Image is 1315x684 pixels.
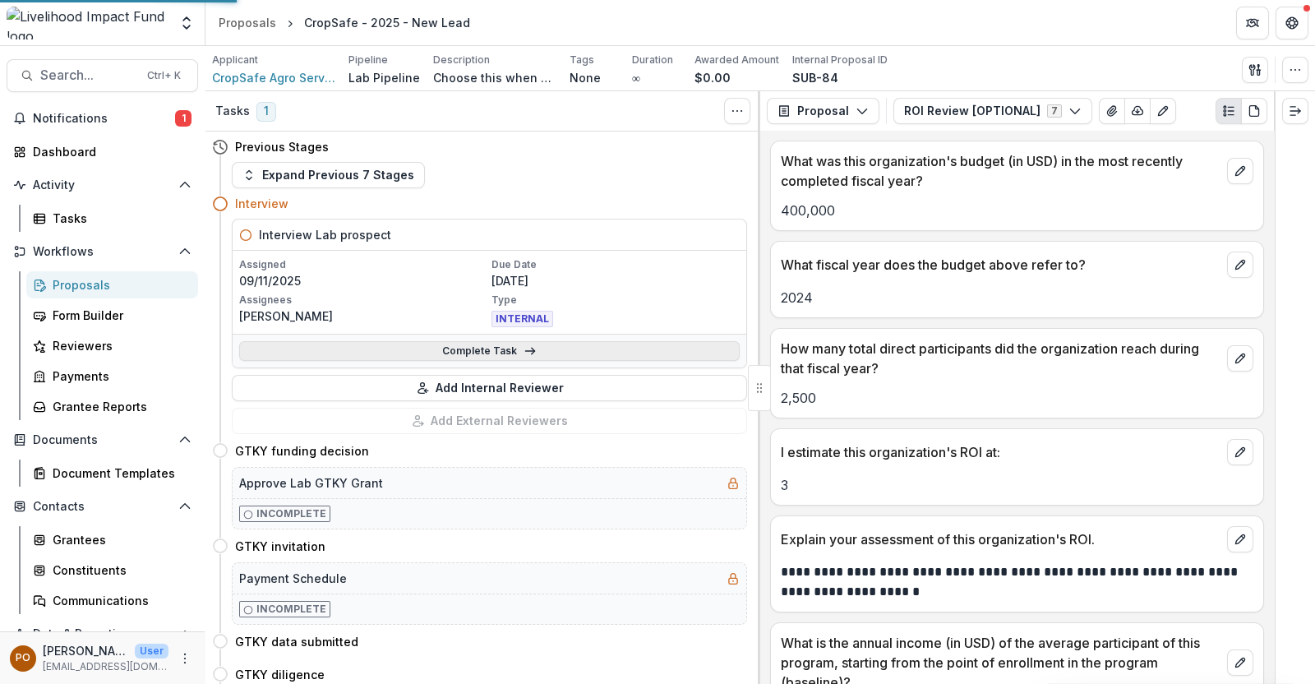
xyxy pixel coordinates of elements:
[570,69,601,86] p: None
[348,53,388,67] p: Pipeline
[175,110,191,127] span: 1
[239,257,488,272] p: Assigned
[26,460,198,487] a: Document Templates
[1227,252,1253,278] button: edit
[570,53,594,67] p: Tags
[7,427,198,453] button: Open Documents
[1241,98,1267,124] button: PDF view
[53,464,185,482] div: Document Templates
[215,104,250,118] h3: Tasks
[893,98,1092,124] button: ROI Review [OPTIONAL]7
[491,257,741,272] p: Due Date
[491,272,741,289] p: [DATE]
[7,621,198,647] button: Open Data & Reporting
[175,7,198,39] button: Open entity switcher
[235,538,325,555] h4: GTKY invitation
[792,69,838,86] p: SUB-84
[43,659,168,674] p: [EMAIL_ADDRESS][DOMAIN_NAME]
[53,307,185,324] div: Form Builder
[212,11,283,35] a: Proposals
[239,341,740,361] a: Complete Task
[212,69,335,86] a: CropSafe Agro Service Ltd
[53,562,185,579] div: Constituents
[781,529,1220,549] p: Explain your assessment of this organization's ROI.
[16,653,30,663] div: Peige Omondi
[53,367,185,385] div: Payments
[33,433,172,447] span: Documents
[26,393,198,420] a: Grantee Reports
[239,293,488,307] p: Assignees
[144,67,184,85] div: Ctrl + K
[1227,526,1253,552] button: edit
[1099,98,1125,124] button: View Attached Files
[33,500,172,514] span: Contacts
[767,98,879,124] button: Proposal
[33,627,172,641] span: Data & Reporting
[33,112,175,126] span: Notifications
[781,442,1220,462] p: I estimate this organization's ROI at:
[33,245,172,259] span: Workflows
[7,238,198,265] button: Open Workflows
[232,408,747,434] button: Add External Reviewers
[53,210,185,227] div: Tasks
[256,102,276,122] span: 1
[1227,345,1253,372] button: edit
[256,506,326,521] p: Incomplete
[33,178,172,192] span: Activity
[1150,98,1176,124] button: Edit as form
[212,53,258,67] p: Applicant
[235,666,325,683] h4: GTKY diligence
[40,67,137,83] span: Search...
[1276,7,1308,39] button: Get Help
[433,69,556,86] p: Choose this when adding a new proposal to the first stage of a pipeline.
[53,592,185,609] div: Communications
[53,531,185,548] div: Grantees
[433,53,490,67] p: Description
[1227,439,1253,465] button: edit
[219,14,276,31] div: Proposals
[256,602,326,617] p: Incomplete
[239,307,488,325] p: [PERSON_NAME]
[781,388,1253,408] p: 2,500
[1216,98,1242,124] button: Plaintext view
[26,557,198,584] a: Constituents
[7,172,198,198] button: Open Activity
[232,375,747,401] button: Add Internal Reviewer
[694,69,731,86] p: $0.00
[135,644,168,659] p: User
[781,151,1220,191] p: What was this organization's budget (in USD) in the most recently completed fiscal year?
[1282,98,1308,124] button: Expand right
[53,398,185,415] div: Grantee Reports
[26,302,198,329] a: Form Builder
[53,276,185,293] div: Proposals
[239,272,488,289] p: 09/11/2025
[7,493,198,520] button: Open Contacts
[232,162,425,188] button: Expand Previous 7 Stages
[26,526,198,553] a: Grantees
[724,98,750,124] button: Toggle View Cancelled Tasks
[53,337,185,354] div: Reviewers
[491,293,741,307] p: Type
[239,570,347,587] h5: Payment Schedule
[792,53,888,67] p: Internal Proposal ID
[1227,649,1253,676] button: edit
[259,226,391,243] h5: Interview Lab prospect
[235,138,329,155] h4: Previous Stages
[632,53,673,67] p: Duration
[26,271,198,298] a: Proposals
[26,363,198,390] a: Payments
[348,69,420,86] p: Lab Pipeline
[26,587,198,614] a: Communications
[235,442,369,460] h4: GTKY funding decision
[26,205,198,232] a: Tasks
[7,59,198,92] button: Search...
[212,11,477,35] nav: breadcrumb
[781,288,1253,307] p: 2024
[239,474,383,492] h5: Approve Lab GTKY Grant
[1236,7,1269,39] button: Partners
[7,105,198,132] button: Notifications1
[235,633,358,650] h4: GTKY data submitted
[175,649,195,668] button: More
[694,53,779,67] p: Awarded Amount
